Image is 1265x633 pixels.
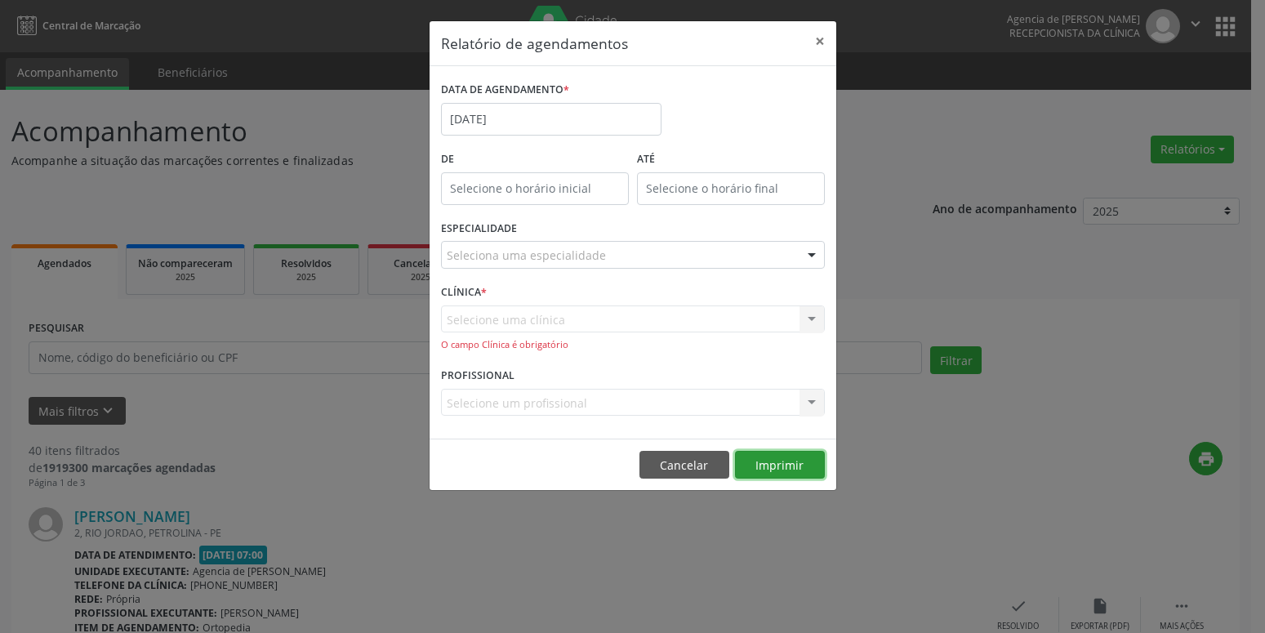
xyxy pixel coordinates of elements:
[441,216,517,242] label: ESPECIALIDADE
[441,363,514,389] label: PROFISSIONAL
[441,280,487,305] label: CLÍNICA
[441,147,629,172] label: De
[441,172,629,205] input: Selecione o horário inicial
[637,147,825,172] label: ATÉ
[441,338,825,352] div: O campo Clínica é obrigatório
[441,78,569,103] label: DATA DE AGENDAMENTO
[441,33,628,54] h5: Relatório de agendamentos
[804,21,836,61] button: Close
[639,451,729,479] button: Cancelar
[735,451,825,479] button: Imprimir
[447,247,606,264] span: Seleciona uma especialidade
[637,172,825,205] input: Selecione o horário final
[441,103,661,136] input: Selecione uma data ou intervalo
